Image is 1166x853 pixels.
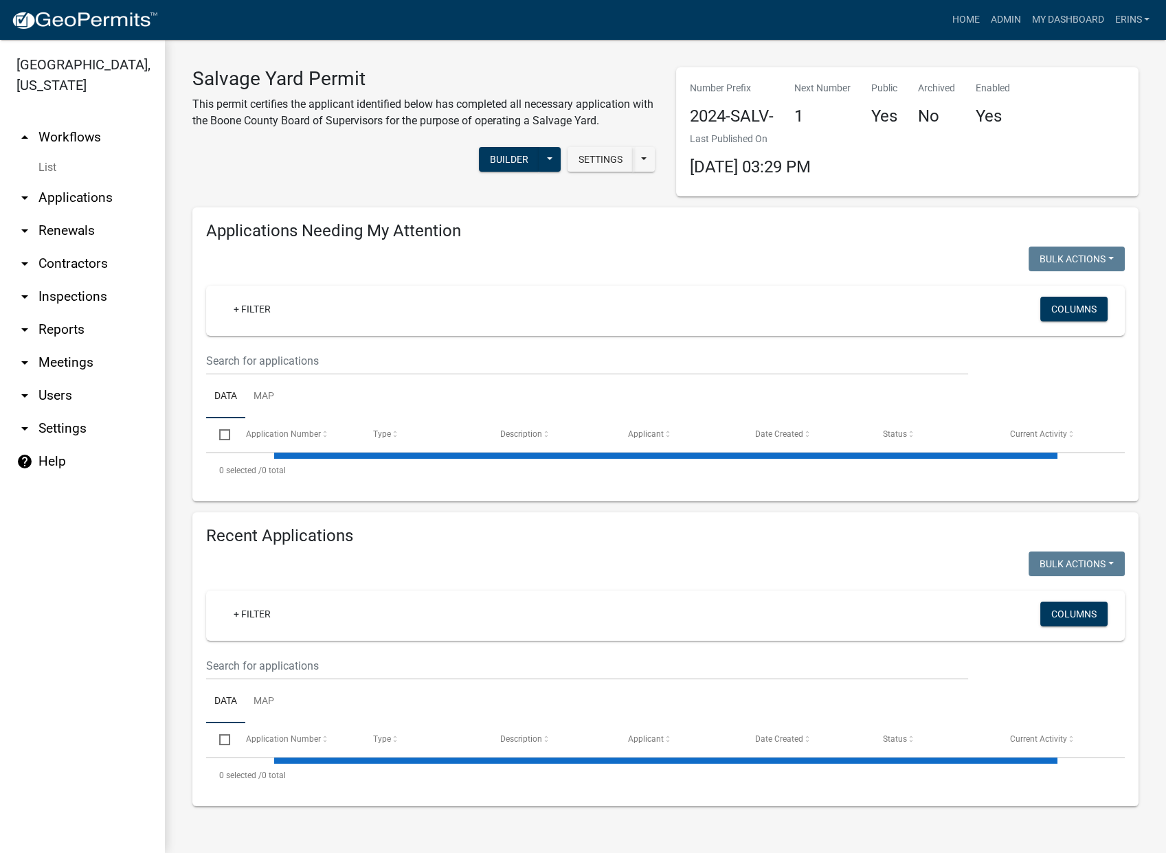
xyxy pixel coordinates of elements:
datatable-header-cell: Status [869,723,996,756]
p: This permit certifies the applicant identified below has completed all necessary application with... [192,96,655,129]
datatable-header-cell: Current Activity [997,723,1124,756]
span: Current Activity [1010,734,1067,744]
i: arrow_drop_down [16,420,33,437]
div: 0 total [206,758,1125,793]
datatable-header-cell: Type [360,418,487,451]
span: Applicant [628,429,664,439]
p: Archived [918,81,955,95]
i: arrow_drop_down [16,288,33,305]
span: Date Created [755,734,803,744]
a: Admin [985,7,1026,33]
span: 0 selected / [219,771,262,780]
datatable-header-cell: Applicant [615,723,742,756]
h4: Recent Applications [206,526,1125,546]
button: Builder [479,147,539,172]
span: 0 selected / [219,466,262,475]
i: arrow_drop_down [16,255,33,272]
i: arrow_drop_down [16,354,33,371]
p: Number Prefix [690,81,774,95]
a: + Filter [223,602,282,626]
datatable-header-cell: Select [206,418,232,451]
div: 0 total [206,453,1125,488]
span: [DATE] 03:29 PM [690,157,811,177]
button: Columns [1040,602,1108,626]
span: Status [882,429,906,439]
span: Type [373,734,391,744]
span: Application Number [246,734,321,744]
a: Home [946,7,985,33]
a: + Filter [223,297,282,321]
i: arrow_drop_down [16,387,33,404]
datatable-header-cell: Status [869,418,996,451]
p: Last Published On [690,132,811,146]
button: Bulk Actions [1029,551,1125,576]
span: Status [882,734,906,744]
i: arrow_drop_down [16,190,33,206]
h4: Applications Needing My Attention [206,221,1125,241]
span: Applicant [628,734,664,744]
datatable-header-cell: Date Created [742,418,869,451]
datatable-header-cell: Select [206,723,232,756]
p: Enabled [976,81,1010,95]
a: Map [245,680,282,724]
a: Map [245,375,282,419]
span: Description [500,734,542,744]
h4: 2024-SALV- [690,106,774,126]
i: arrow_drop_down [16,223,33,239]
datatable-header-cell: Application Number [232,723,359,756]
i: arrow_drop_up [16,129,33,146]
h4: Yes [871,106,897,126]
datatable-header-cell: Description [487,723,614,756]
datatable-header-cell: Type [360,723,487,756]
span: Date Created [755,429,803,439]
span: Type [373,429,391,439]
input: Search for applications [206,347,968,375]
i: help [16,453,33,470]
h3: Salvage Yard Permit [192,67,655,91]
h4: Yes [976,106,1010,126]
p: Public [871,81,897,95]
a: Data [206,680,245,724]
button: Columns [1040,297,1108,321]
h4: No [918,106,955,126]
datatable-header-cell: Description [487,418,614,451]
p: Next Number [794,81,851,95]
span: Application Number [246,429,321,439]
datatable-header-cell: Date Created [742,723,869,756]
h4: 1 [794,106,851,126]
button: Bulk Actions [1029,247,1125,271]
datatable-header-cell: Applicant [615,418,742,451]
button: Settings [568,147,634,172]
i: arrow_drop_down [16,321,33,338]
span: Description [500,429,542,439]
a: Data [206,375,245,419]
datatable-header-cell: Application Number [232,418,359,451]
datatable-header-cell: Current Activity [997,418,1124,451]
a: erins [1109,7,1155,33]
span: Current Activity [1010,429,1067,439]
input: Search for applications [206,652,968,680]
a: My Dashboard [1026,7,1109,33]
